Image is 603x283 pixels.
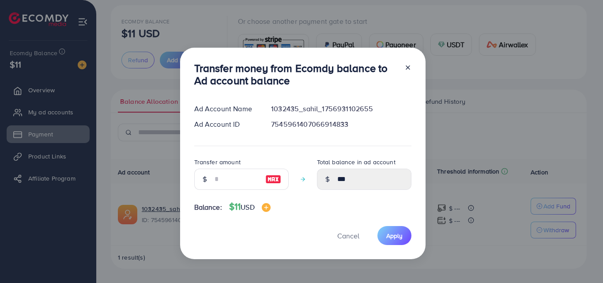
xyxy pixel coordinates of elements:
[262,203,271,212] img: image
[187,119,264,129] div: Ad Account ID
[265,174,281,185] img: image
[194,158,241,166] label: Transfer amount
[317,158,396,166] label: Total balance in ad account
[264,119,418,129] div: 7545961407066914833
[326,226,370,245] button: Cancel
[386,231,403,240] span: Apply
[241,202,254,212] span: USD
[187,104,264,114] div: Ad Account Name
[194,62,397,87] h3: Transfer money from Ecomdy balance to Ad account balance
[194,202,222,212] span: Balance:
[337,231,359,241] span: Cancel
[229,201,271,212] h4: $11
[377,226,411,245] button: Apply
[264,104,418,114] div: 1032435_sahil_1756931102655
